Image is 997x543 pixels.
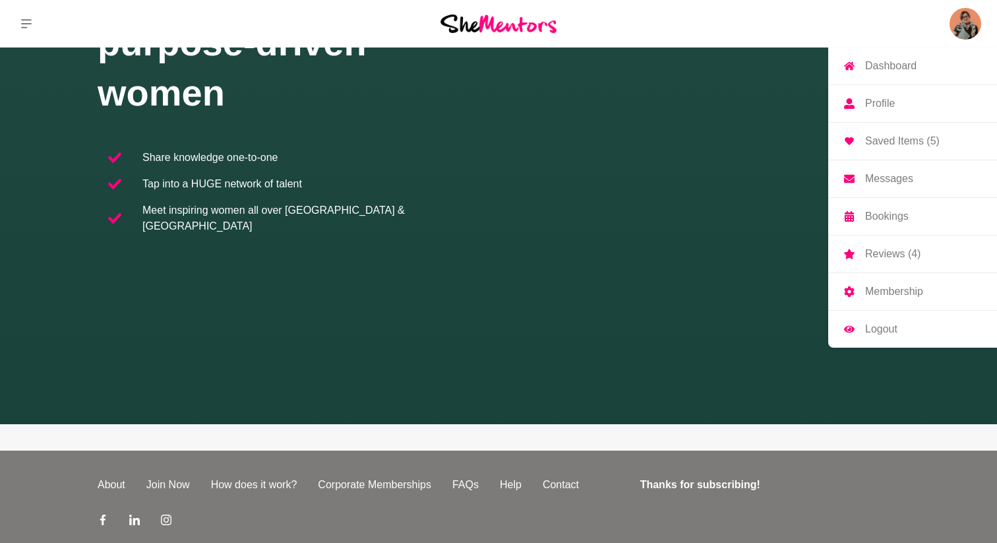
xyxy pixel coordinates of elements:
p: Logout [865,324,897,335]
p: Tap into a HUGE network of talent [142,176,302,192]
a: Dashboard [828,48,997,84]
a: LinkedIn [129,514,140,530]
p: Messages [865,174,913,184]
a: FAQs [442,477,489,493]
p: Dashboard [865,61,917,71]
img: She Mentors Logo [440,15,557,32]
a: Saved Items (5) [828,123,997,160]
h4: Thanks for subscribing! [640,477,891,493]
a: Help [489,477,532,493]
p: Reviews (4) [865,249,921,259]
a: YuliaDashboardProfileSaved Items (5)MessagesBookingsReviews (4)MembershipLogout [950,8,981,40]
a: Join Now [136,477,200,493]
p: Membership [865,286,923,297]
a: Facebook [98,514,108,530]
a: Profile [828,85,997,122]
img: Yulia [950,8,981,40]
p: Share knowledge one-to-one [142,150,278,166]
p: Profile [865,98,895,109]
a: About [87,477,136,493]
a: Bookings [828,198,997,235]
p: Saved Items (5) [865,136,940,146]
p: Bookings [865,211,909,222]
a: Messages [828,160,997,197]
a: Reviews (4) [828,236,997,272]
a: Instagram [161,514,171,530]
a: How does it work? [200,477,308,493]
p: Meet inspiring women all over [GEOGRAPHIC_DATA] & [GEOGRAPHIC_DATA] [142,203,488,234]
a: Contact [532,477,589,493]
a: Corporate Memberships [307,477,442,493]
